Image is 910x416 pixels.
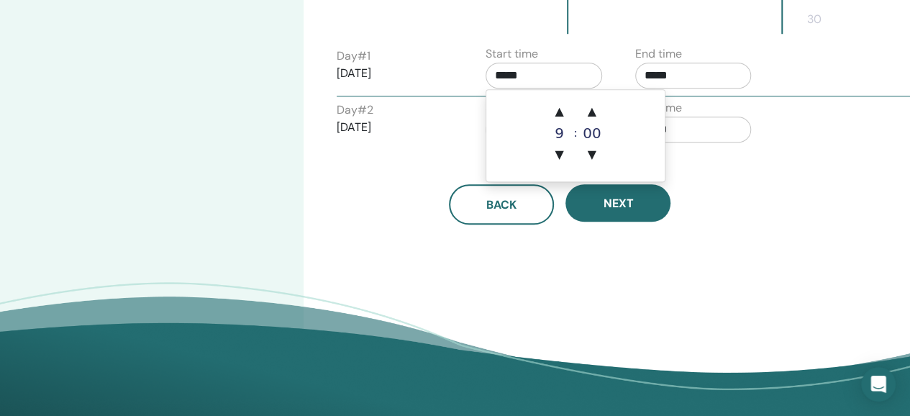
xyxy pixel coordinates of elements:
div: 9 [545,126,573,140]
button: Next [565,184,670,222]
div: Open Intercom Messenger [861,367,896,402]
button: Back [449,184,554,225]
button: 30 [800,5,829,34]
span: ▲ [545,97,573,126]
div: : [573,97,577,169]
div: 00 [578,126,606,140]
p: [DATE] [337,119,453,136]
label: Day # 1 [337,48,370,65]
span: ▼ [578,140,606,169]
span: Next [603,196,633,211]
span: Back [486,197,517,212]
label: Start time [486,45,538,63]
span: ▲ [578,97,606,126]
p: [DATE] [337,65,453,82]
label: Day # 2 [337,101,373,119]
span: ▼ [545,140,573,169]
label: End time [635,45,682,63]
